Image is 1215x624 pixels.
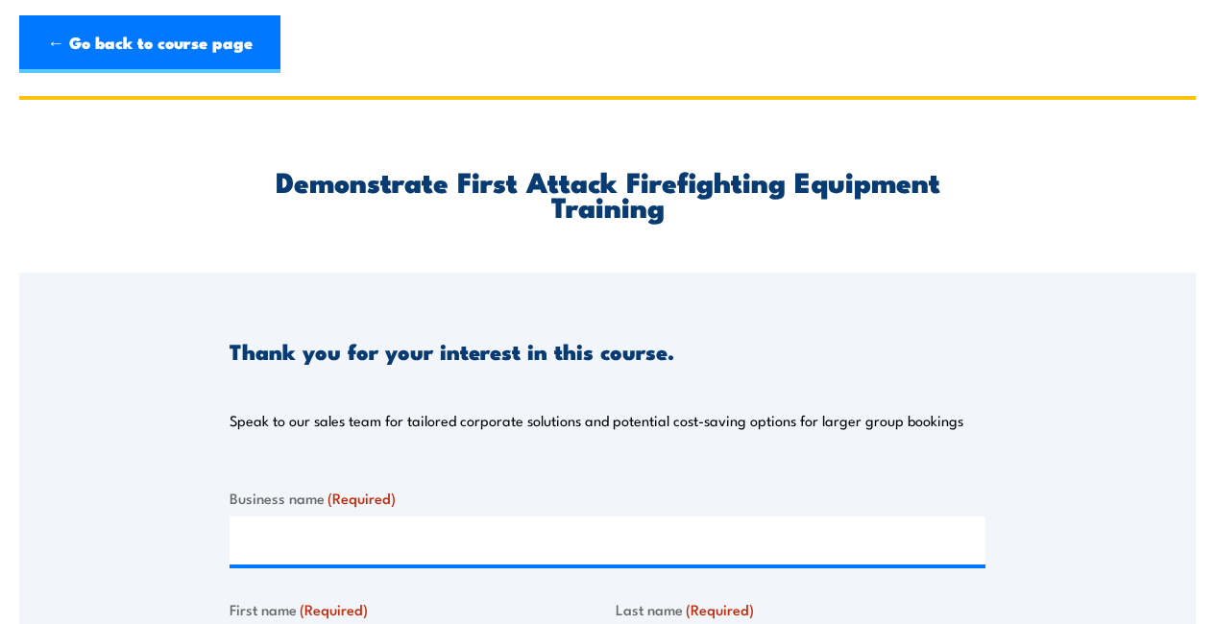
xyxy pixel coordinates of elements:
[328,487,396,508] span: (Required)
[230,168,985,218] h2: Demonstrate First Attack Firefighting Equipment Training
[230,598,600,620] label: First name
[686,598,754,619] span: (Required)
[616,598,986,620] label: Last name
[230,340,674,362] h3: Thank you for your interest in this course.
[300,598,368,619] span: (Required)
[230,411,963,430] p: Speak to our sales team for tailored corporate solutions and potential cost-saving options for la...
[230,487,985,509] label: Business name
[19,15,280,73] a: ← Go back to course page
